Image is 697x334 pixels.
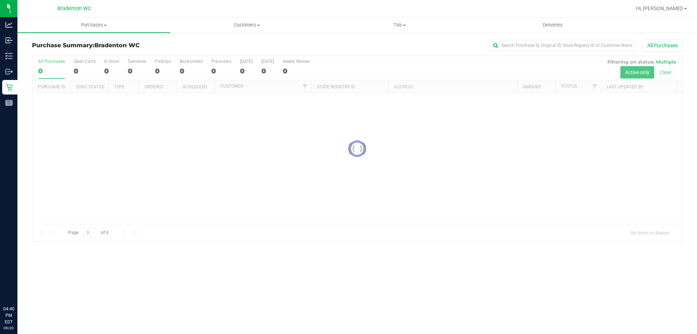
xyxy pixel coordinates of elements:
a: Purchases [17,17,170,33]
button: All Purchases [643,39,682,52]
a: Customers [170,17,323,33]
a: Deliveries [476,17,629,33]
inline-svg: Analytics [5,21,13,28]
inline-svg: Inventory [5,52,13,60]
span: Customers [171,22,323,28]
span: Bradenton WC [57,5,91,12]
span: Tills [323,22,476,28]
p: 04:40 PM EDT [3,306,14,325]
inline-svg: Inbound [5,37,13,44]
input: Search Purchase ID, Original ID, State Registry ID or Customer Name... [490,40,635,51]
inline-svg: Reports [5,99,13,106]
span: Hi, [PERSON_NAME]! [636,5,683,11]
inline-svg: Retail [5,84,13,91]
inline-svg: Outbound [5,68,13,75]
span: Purchases [17,22,170,28]
span: Bradenton WC [94,42,140,49]
h3: Purchase Summary: [32,42,249,49]
iframe: Resource center [7,276,29,298]
a: Tills [323,17,476,33]
p: 09/20 [3,325,14,331]
span: Deliveries [533,22,572,28]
